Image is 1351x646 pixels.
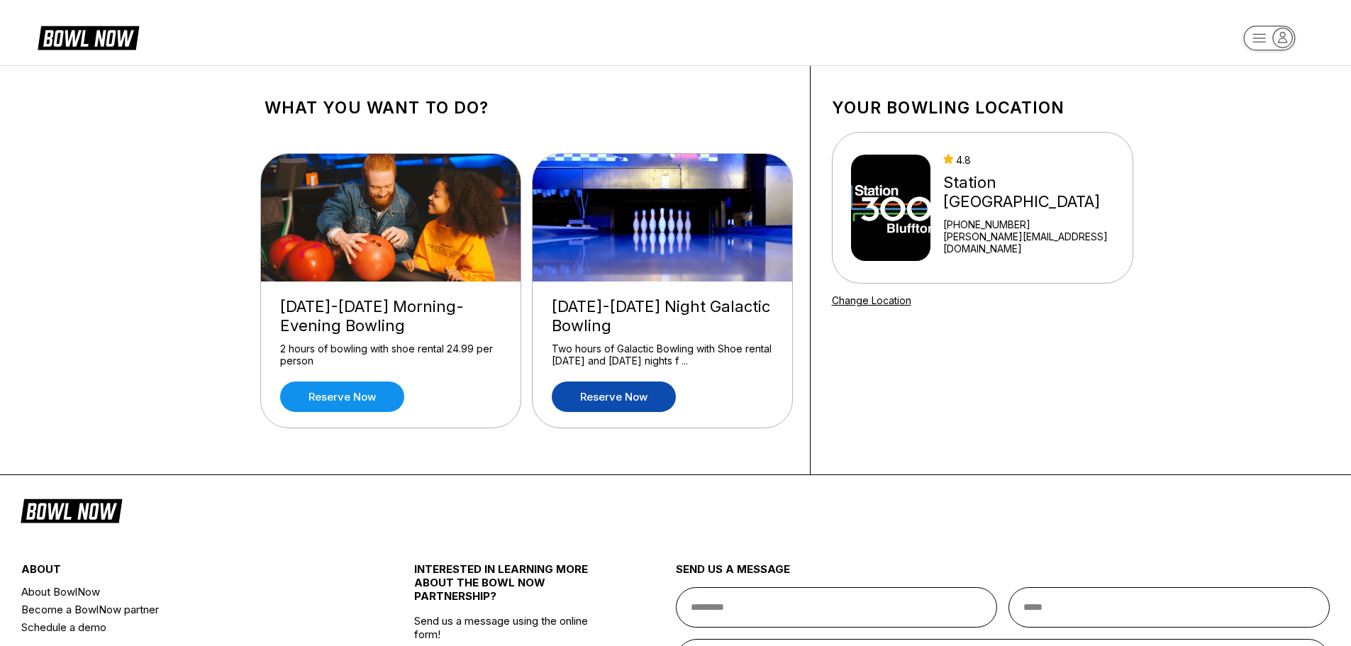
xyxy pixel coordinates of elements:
[676,562,1330,587] div: send us a message
[280,343,501,367] div: 2 hours of bowling with shoe rental 24.99 per person
[832,98,1133,118] h1: Your bowling location
[943,218,1126,230] div: [PHONE_NUMBER]
[552,382,676,412] a: Reserve now
[552,343,773,367] div: Two hours of Galactic Bowling with Shoe rental [DATE] and [DATE] nights f ...
[851,155,931,261] img: Station 300 Bluffton
[414,562,611,614] div: INTERESTED IN LEARNING MORE ABOUT THE BOWL NOW PARTNERSHIP?
[280,297,501,335] div: [DATE]-[DATE] Morning-Evening Bowling
[552,297,773,335] div: [DATE]-[DATE] Night Galactic Bowling
[21,562,348,583] div: about
[533,154,794,282] img: Friday-Saturday Night Galactic Bowling
[21,583,348,601] a: About BowlNow
[943,230,1126,255] a: [PERSON_NAME][EMAIL_ADDRESS][DOMAIN_NAME]
[21,618,348,636] a: Schedule a demo
[280,382,404,412] a: Reserve now
[943,154,1126,166] div: 4.8
[832,294,911,306] a: Change Location
[943,173,1126,211] div: Station [GEOGRAPHIC_DATA]
[265,98,789,118] h1: What you want to do?
[261,154,522,282] img: Friday-Sunday Morning-Evening Bowling
[21,601,348,618] a: Become a BowlNow partner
